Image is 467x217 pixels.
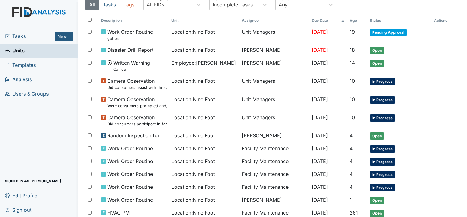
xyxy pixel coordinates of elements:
span: 261 [350,210,358,216]
span: Location : Nine Foot [171,77,215,85]
span: Written Warning Call out [113,59,150,72]
span: [DATE] [312,132,328,139]
span: [DATE] [312,29,328,35]
span: 1 [350,197,352,203]
span: 19 [350,29,355,35]
span: Location : Nine Foot [171,145,215,152]
span: In Progress [370,158,395,166]
span: [DATE] [312,78,328,84]
td: Unit Managers [239,111,310,129]
span: Sign out [5,205,31,215]
span: Location : Nine Foot [171,46,215,54]
small: Did consumers assist with the clean up? [107,85,167,90]
small: Did consumers participate in family style dining? [107,121,167,127]
span: Work Order Routine [107,145,153,152]
span: Location : Nine Foot [171,132,215,139]
span: Location : Nine Foot [171,114,215,121]
small: Were consumers prompted and/or assisted with washing their hands for meal prep? [107,103,167,109]
span: Camera Observation Were consumers prompted and/or assisted with washing their hands for meal prep? [107,96,167,109]
td: Unit Managers [239,75,310,93]
span: Camera Observation Did consumers participate in family style dining? [107,114,167,127]
td: Facility Maintenance [239,155,310,168]
th: Toggle SortBy [367,15,432,26]
span: Signed in as [PERSON_NAME] [5,176,61,186]
span: Camera Observation Did consumers assist with the clean up? [107,77,167,90]
span: Location : Nine Foot [171,170,215,178]
span: In Progress [370,145,395,153]
span: Pending Approval [370,29,407,36]
input: Toggle All Rows Selected [88,18,92,22]
span: Location : Nine Foot [171,96,215,103]
span: In Progress [370,184,395,191]
span: 10 [350,96,355,102]
th: Toggle SortBy [169,15,239,26]
button: New [55,32,73,41]
span: 4 [350,145,353,151]
th: Toggle SortBy [309,15,347,26]
th: Toggle SortBy [347,15,367,26]
td: Unit Managers [239,26,310,44]
td: [PERSON_NAME] [239,129,310,142]
span: Analysis [5,75,32,84]
span: Open [370,47,384,54]
span: Random Inspection for Evening [107,132,167,139]
span: Location : Nine Foot [171,183,215,191]
span: Location : Nine Foot [171,209,215,216]
span: In Progress [370,96,395,104]
span: 10 [350,114,355,120]
span: Edit Profile [5,191,37,200]
span: [DATE] [312,171,328,177]
span: [DATE] [312,60,328,66]
span: [DATE] [312,96,328,102]
span: [DATE] [312,158,328,164]
div: All FIDs [147,1,164,8]
span: [DATE] [312,184,328,190]
td: [PERSON_NAME] [239,194,310,207]
span: In Progress [370,114,395,122]
span: Users & Groups [5,89,49,99]
div: Incomplete Tasks [213,1,253,8]
div: Any [279,1,288,8]
td: Facility Maintenance [239,142,310,155]
span: [DATE] [312,197,328,203]
span: Location : Nine Foot [171,196,215,204]
a: Tasks [5,32,55,40]
span: Open [370,197,384,204]
span: 18 [350,47,355,53]
span: 14 [350,60,355,66]
span: In Progress [370,171,395,178]
td: Unit Managers [239,93,310,111]
small: Call out [113,67,150,72]
span: Location : Nine Foot [171,158,215,165]
td: [PERSON_NAME] [239,44,310,57]
span: Open [370,60,384,67]
span: Open [370,210,384,217]
span: [DATE] [312,210,328,216]
span: Units [5,46,25,55]
span: 4 [350,158,353,164]
span: [DATE] [312,145,328,151]
span: In Progress [370,78,395,85]
span: Work Order Routine [107,196,153,204]
span: Location : Nine Foot [171,28,215,36]
span: Work Order Routine [107,158,153,165]
span: [DATE] [312,47,328,53]
span: Work Order Routine [107,170,153,178]
span: Work Order Routine [107,183,153,191]
td: [PERSON_NAME] [239,57,310,75]
span: 4 [350,171,353,177]
span: Employee : [PERSON_NAME] [171,59,236,67]
span: Disaster Drill Report [107,46,153,54]
span: 4 [350,132,353,139]
span: 10 [350,78,355,84]
th: Toggle SortBy [99,15,169,26]
span: Work Order Routine gutters [107,28,153,41]
span: [DATE] [312,114,328,120]
th: Assignee [239,15,310,26]
span: Templates [5,60,36,70]
td: Facility Maintenance [239,168,310,181]
td: Facility Maintenance [239,181,310,194]
small: gutters [107,36,153,41]
span: Open [370,132,384,140]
